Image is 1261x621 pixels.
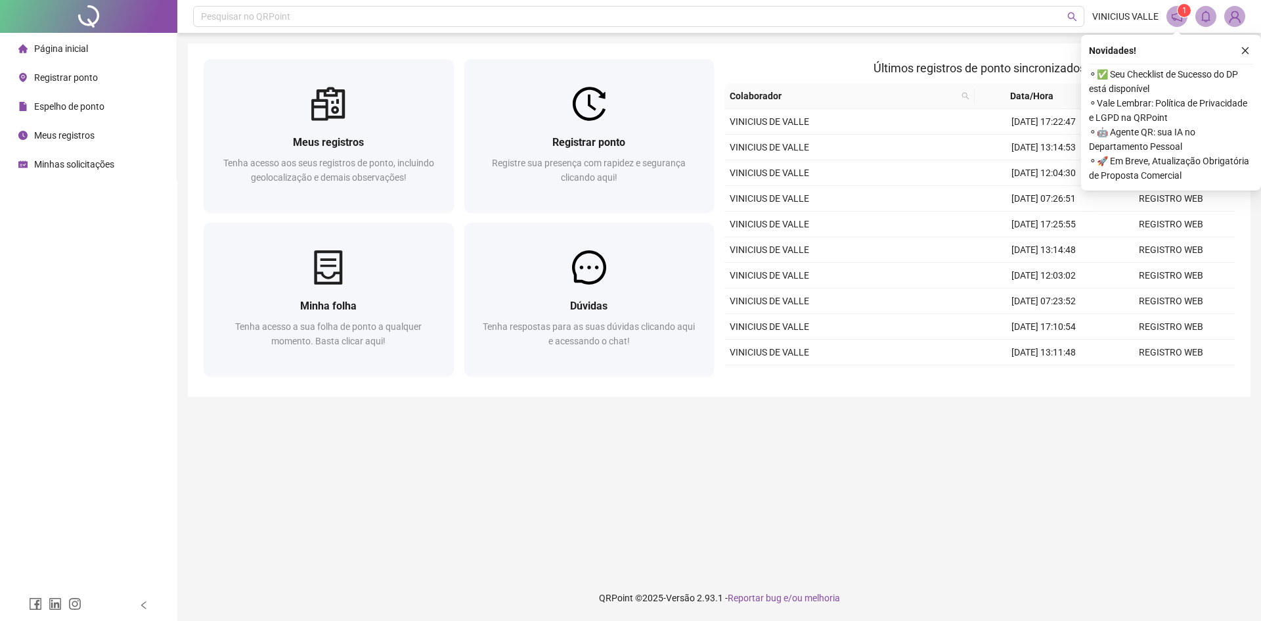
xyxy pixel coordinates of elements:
td: REGISTRO WEB [1107,237,1235,263]
span: Novidades ! [1089,43,1136,58]
span: search [959,86,972,106]
span: ⚬ Vale Lembrar: Política de Privacidade e LGPD na QRPoint [1089,96,1253,125]
span: 1 [1182,6,1187,15]
td: [DATE] 12:04:30 [980,160,1107,186]
a: Meus registrosTenha acesso aos seus registros de ponto, incluindo geolocalização e demais observa... [204,59,454,212]
span: Meus registros [34,130,95,141]
span: VINICIUS DE VALLE [730,219,809,229]
td: [DATE] 13:14:53 [980,135,1107,160]
span: clock-circle [18,131,28,140]
span: Registre sua presença com rapidez e segurança clicando aqui! [492,158,686,183]
span: file [18,102,28,111]
span: Espelho de ponto [34,101,104,112]
span: ⚬ 🚀 Em Breve, Atualização Obrigatória de Proposta Comercial [1089,154,1253,183]
td: REGISTRO WEB [1107,365,1235,391]
th: Data/Hora [975,83,1100,109]
span: linkedin [49,597,62,610]
span: ⚬ ✅ Seu Checklist de Sucesso do DP está disponível [1089,67,1253,96]
span: Meus registros [293,136,364,149]
span: Página inicial [34,43,88,54]
span: ⚬ 🤖 Agente QR: sua IA no Departamento Pessoal [1089,125,1253,154]
span: search [962,92,969,100]
span: Últimos registros de ponto sincronizados [874,61,1086,75]
td: [DATE] 07:23:52 [980,288,1107,314]
span: VINICIUS DE VALLE [730,244,809,255]
span: Data/Hora [980,89,1084,103]
span: instagram [68,597,81,610]
span: Tenha acesso aos seus registros de ponto, incluindo geolocalização e demais observações! [223,158,434,183]
td: [DATE] 13:11:48 [980,340,1107,365]
td: [DATE] 12:09:37 [980,365,1107,391]
td: REGISTRO WEB [1107,212,1235,237]
span: notification [1171,11,1183,22]
td: [DATE] 07:26:51 [980,186,1107,212]
span: VINICIUS DE VALLE [730,116,809,127]
span: search [1067,12,1077,22]
span: schedule [18,160,28,169]
td: [DATE] 17:25:55 [980,212,1107,237]
a: DúvidasTenha respostas para as suas dúvidas clicando aqui e acessando o chat! [464,223,715,376]
span: VINICIUS DE VALLE [730,193,809,204]
span: VINICIUS DE VALLE [730,142,809,152]
span: Colaborador [730,89,956,103]
td: REGISTRO WEB [1107,288,1235,314]
span: VINICIUS DE VALLE [730,347,809,357]
span: bell [1200,11,1212,22]
span: Versão [666,593,695,603]
footer: QRPoint © 2025 - 2.93.1 - [177,575,1261,621]
span: Registrar ponto [34,72,98,83]
sup: 1 [1178,4,1191,17]
span: Reportar bug e/ou melhoria [728,593,840,603]
span: close [1241,46,1250,55]
td: [DATE] 17:10:54 [980,314,1107,340]
td: [DATE] 12:03:02 [980,263,1107,288]
td: REGISTRO WEB [1107,340,1235,365]
span: Registrar ponto [552,136,625,149]
span: Dúvidas [570,300,608,312]
span: Minhas solicitações [34,159,114,170]
span: environment [18,73,28,82]
span: VINICIUS DE VALLE [730,296,809,306]
td: REGISTRO WEB [1107,314,1235,340]
img: 87292 [1225,7,1245,26]
span: Minha folha [300,300,357,312]
span: home [18,44,28,53]
span: facebook [29,597,42,610]
a: Registrar pontoRegistre sua presença com rapidez e segurança clicando aqui! [464,59,715,212]
span: left [139,601,148,610]
span: VINICIUS DE VALLE [730,168,809,178]
span: VINICIUS DE VALLE [730,321,809,332]
td: [DATE] 13:14:48 [980,237,1107,263]
span: VINICIUS VALLE [1092,9,1159,24]
td: REGISTRO WEB [1107,263,1235,288]
a: Minha folhaTenha acesso a sua folha de ponto a qualquer momento. Basta clicar aqui! [204,223,454,376]
td: [DATE] 17:22:47 [980,109,1107,135]
span: Tenha acesso a sua folha de ponto a qualquer momento. Basta clicar aqui! [235,321,422,346]
td: REGISTRO WEB [1107,186,1235,212]
span: Tenha respostas para as suas dúvidas clicando aqui e acessando o chat! [483,321,695,346]
span: VINICIUS DE VALLE [730,270,809,281]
